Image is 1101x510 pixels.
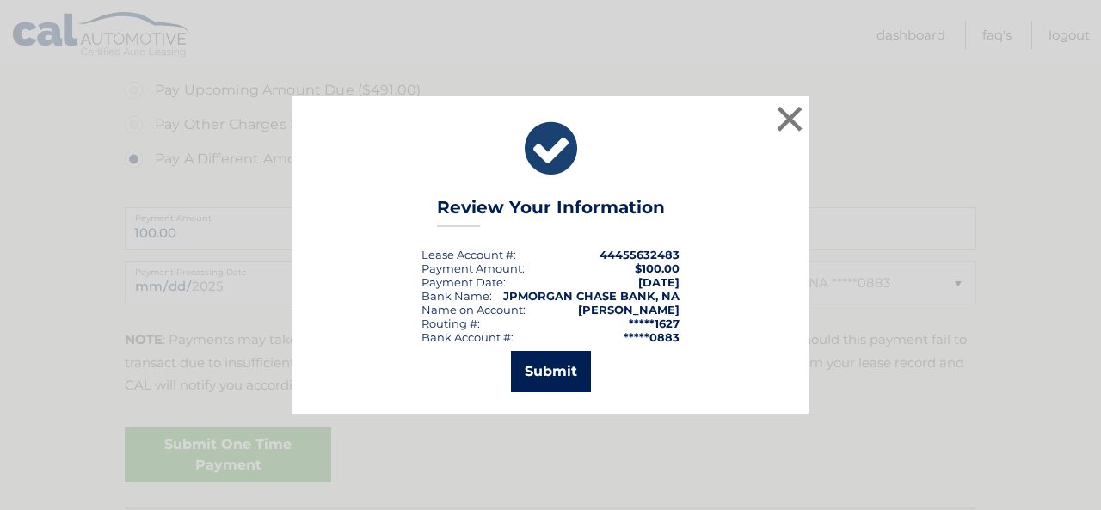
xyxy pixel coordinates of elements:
[578,303,680,316] strong: [PERSON_NAME]
[421,330,514,344] div: Bank Account #:
[421,316,480,330] div: Routing #:
[511,351,591,392] button: Submit
[437,197,665,227] h3: Review Your Information
[421,275,506,289] div: :
[421,303,526,316] div: Name on Account:
[421,289,492,303] div: Bank Name:
[421,261,525,275] div: Payment Amount:
[638,275,680,289] span: [DATE]
[503,289,680,303] strong: JPMORGAN CHASE BANK, NA
[600,248,680,261] strong: 44455632483
[772,101,807,136] button: ×
[635,261,680,275] span: $100.00
[421,275,503,289] span: Payment Date
[421,248,516,261] div: Lease Account #:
